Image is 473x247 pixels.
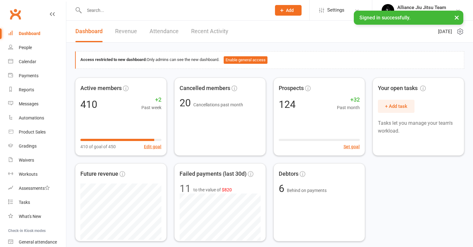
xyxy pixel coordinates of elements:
a: Attendance [150,21,179,42]
span: +2 [141,95,161,104]
a: Payments [8,69,66,83]
div: Product Sales [19,129,46,134]
a: Reports [8,83,66,97]
div: Alliance Jiu Jitsu Team [397,5,455,10]
div: 410 [80,99,97,109]
a: Revenue [115,21,137,42]
span: Cancelled members [180,84,230,93]
a: Clubworx [8,6,23,22]
span: 6 [279,183,287,194]
div: General attendance [19,239,57,244]
span: Debtors [279,169,298,179]
div: Payments [19,73,38,78]
a: Dashboard [8,27,66,41]
a: Waivers [8,153,66,167]
button: Set goal [343,143,360,150]
a: Workouts [8,167,66,181]
span: 20 [180,97,193,109]
img: thumb_image1705117588.png [382,4,394,17]
div: Only admins can see the new dashboard. [80,56,459,64]
a: Assessments [8,181,66,195]
button: × [451,11,462,24]
a: Gradings [8,139,66,153]
div: Tasks [19,200,30,205]
span: Future revenue [80,169,118,179]
div: Assessments [19,186,50,191]
a: People [8,41,66,55]
span: Cancellations past month [193,102,243,107]
span: +32 [337,95,360,104]
span: $820 [222,187,232,192]
span: [DATE] [438,28,452,35]
a: Recent Activity [191,21,228,42]
span: Active members [80,84,122,93]
a: Product Sales [8,125,66,139]
span: Failed payments (last 30d) [180,169,247,179]
div: Gradings [19,144,37,149]
button: Enable general access [224,56,267,64]
p: Tasks let you manage your team's workload. [378,119,459,135]
a: Dashboard [75,21,103,42]
span: Add [286,8,294,13]
span: Signed in successfully. [359,15,410,21]
span: Your open tasks [378,84,426,93]
div: What's New [19,214,41,219]
div: Calendar [19,59,36,64]
a: Automations [8,111,66,125]
a: Tasks [8,195,66,209]
div: Dashboard [19,31,40,36]
div: 124 [279,99,296,109]
div: Alliance [GEOGRAPHIC_DATA] [397,10,455,16]
span: Prospects [279,84,304,93]
span: Past month [337,104,360,111]
div: Messages [19,101,38,106]
span: 410 of goal of 450 [80,143,116,150]
strong: Access restricted to new dashboard: [80,57,147,62]
a: What's New [8,209,66,224]
div: Reports [19,87,34,92]
div: Automations [19,115,44,120]
a: Calendar [8,55,66,69]
div: People [19,45,32,50]
button: Edit goal [144,143,161,150]
div: Workouts [19,172,38,177]
div: 11 [180,184,191,194]
button: + Add task [378,100,415,113]
a: Messages [8,97,66,111]
div: Waivers [19,158,34,163]
span: Behind on payments [287,188,327,193]
span: Settings [327,3,344,17]
span: to the value of [193,186,232,193]
button: Add [275,5,302,16]
span: Past week [141,104,161,111]
input: Search... [82,6,267,15]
